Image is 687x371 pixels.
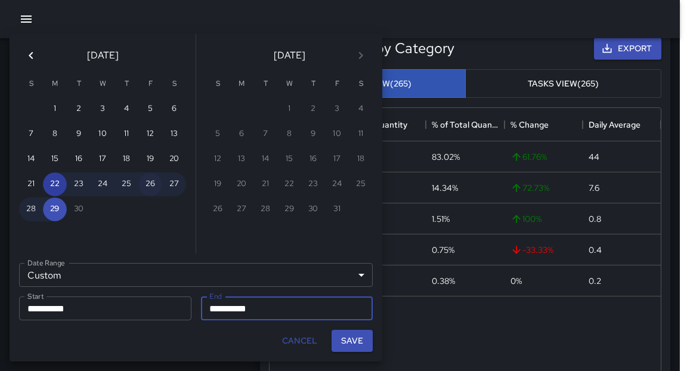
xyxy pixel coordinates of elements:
span: Saturday [163,72,185,96]
button: 18 [114,147,138,171]
button: Cancel [277,330,322,352]
span: Tuesday [255,72,276,96]
button: 24 [91,172,114,196]
button: 25 [114,172,138,196]
button: 4 [114,97,138,121]
button: 13 [162,122,186,146]
button: 21 [19,172,43,196]
span: Wednesday [92,72,113,96]
button: 23 [67,172,91,196]
button: 14 [19,147,43,171]
button: 12 [138,122,162,146]
button: 17 [91,147,114,171]
span: Monday [44,72,66,96]
span: Friday [140,72,161,96]
button: 7 [19,122,43,146]
span: Thursday [116,72,137,96]
span: Sunday [20,72,42,96]
button: 20 [162,147,186,171]
button: 19 [138,147,162,171]
button: 15 [43,147,67,171]
button: 2 [67,97,91,121]
button: 27 [162,172,186,196]
button: 6 [162,97,186,121]
span: Wednesday [278,72,300,96]
button: 16 [67,147,91,171]
button: 22 [43,172,67,196]
button: 8 [43,122,67,146]
button: 3 [91,97,114,121]
button: Previous month [19,44,43,67]
span: Saturday [350,72,372,96]
button: 5 [138,97,162,121]
label: Start [27,291,44,301]
span: Friday [326,72,348,96]
div: Custom [19,263,373,287]
span: Sunday [207,72,228,96]
button: 26 [138,172,162,196]
button: 28 [19,197,43,221]
button: 1 [43,97,67,121]
button: 29 [43,197,67,221]
button: 11 [114,122,138,146]
button: 10 [91,122,114,146]
label: End [209,291,222,301]
span: Tuesday [68,72,89,96]
span: Thursday [302,72,324,96]
label: Date Range [27,258,65,268]
button: Save [332,330,373,352]
span: [DATE] [87,47,119,64]
span: Monday [231,72,252,96]
span: [DATE] [274,47,305,64]
button: 9 [67,122,91,146]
